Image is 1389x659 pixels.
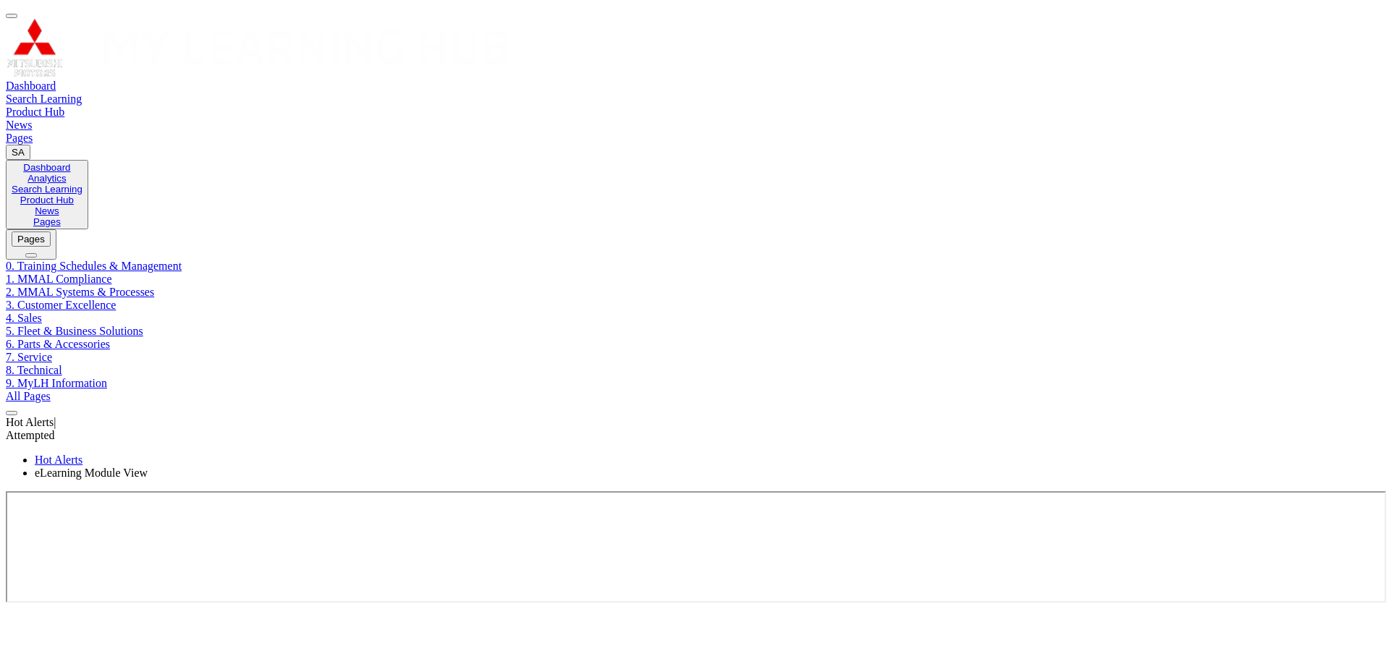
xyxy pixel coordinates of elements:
[12,184,82,195] a: Search Learning
[6,132,33,144] span: Pages
[6,338,110,350] a: 6. Parts & Accessories
[6,106,1383,119] a: car-iconProduct Hub
[6,145,30,160] button: SA
[6,390,51,402] a: All Pages
[12,173,82,184] a: Analytics
[6,312,42,324] a: 4. Sales
[6,93,82,105] span: Search Learning
[6,325,143,337] a: 5. Fleet & Business Solutions
[6,351,52,363] a: 7. Service
[12,231,51,247] button: Pages
[6,416,54,428] span: Hot Alerts
[17,234,45,245] div: Pages
[35,467,1383,480] li: eLearning Module View
[6,286,154,298] a: 2. MMAL Systems & Processes
[12,162,82,173] a: Dashboard
[12,147,25,158] span: SA
[12,205,82,216] a: News
[6,229,56,260] button: Pages
[35,454,82,466] a: Hot Alerts
[6,93,1383,106] a: search-iconSearch Learning
[12,216,82,227] a: Pages
[6,260,182,272] a: 0. Training Schedules & Management
[6,429,1383,442] div: Attempted
[6,160,88,229] button: DashboardAnalyticsSearch LearningProduct HubNewsPages
[6,19,512,77] img: mmal
[6,132,1383,145] a: pages-iconPages
[54,416,56,428] span: |
[6,19,1383,80] a: mmal
[6,119,1383,132] a: news-iconNews
[6,273,112,285] a: 1. MMAL Compliance
[6,299,116,311] a: 3. Customer Excellence
[6,364,62,376] a: 8. Technical
[12,195,82,205] a: Product Hub
[6,106,64,118] span: Product Hub
[6,80,1383,93] a: guage-iconDashboard
[6,80,56,92] span: Dashboard
[6,377,107,389] a: 9. MyLH Information
[6,119,32,131] span: News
